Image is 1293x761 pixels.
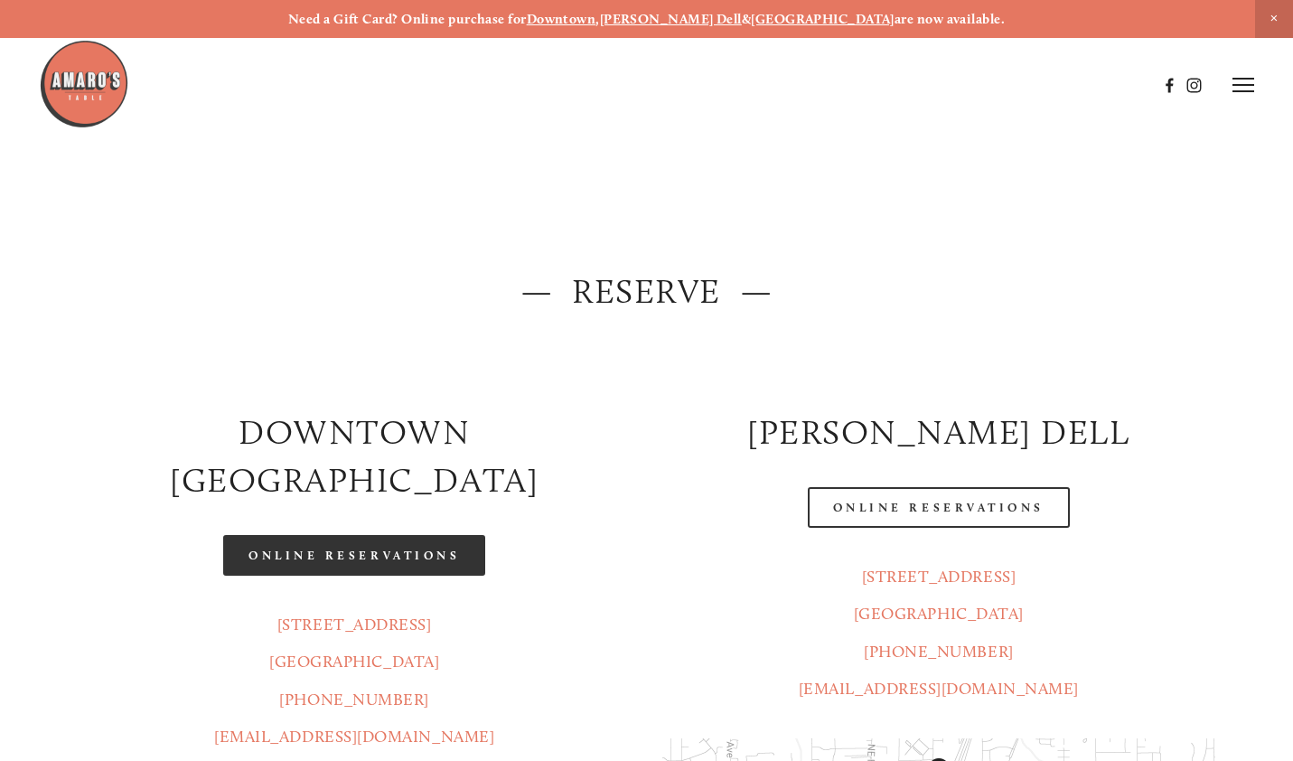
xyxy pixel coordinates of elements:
[269,652,439,672] a: [GEOGRAPHIC_DATA]
[662,409,1216,456] h2: [PERSON_NAME] DELL
[223,535,485,576] a: Online Reservations
[288,11,527,27] strong: Need a Gift Card? Online purchase for
[799,679,1079,699] a: [EMAIL_ADDRESS][DOMAIN_NAME]
[78,409,632,504] h2: Downtown [GEOGRAPHIC_DATA]
[895,11,1005,27] strong: are now available.
[214,727,494,747] a: [EMAIL_ADDRESS][DOMAIN_NAME]
[600,11,742,27] a: [PERSON_NAME] Dell
[277,615,432,634] a: [STREET_ADDRESS]
[854,604,1024,624] a: [GEOGRAPHIC_DATA]
[78,268,1215,315] h2: — Reserve —
[808,487,1070,528] a: Online Reservations
[862,567,1017,587] a: [STREET_ADDRESS]
[751,11,895,27] a: [GEOGRAPHIC_DATA]
[527,11,596,27] a: Downtown
[595,11,599,27] strong: ,
[279,690,429,709] a: [PHONE_NUMBER]
[742,11,751,27] strong: &
[864,642,1014,662] a: [PHONE_NUMBER]
[39,39,129,129] img: Amaro's Table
